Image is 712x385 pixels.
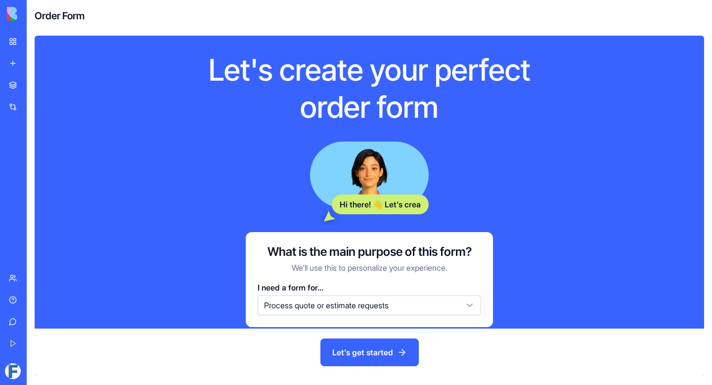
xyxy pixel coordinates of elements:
[7,7,68,21] img: logo
[332,194,429,214] div: Hi there! 👋 Let's crea
[35,9,85,23] h4: Order Form
[5,363,21,379] img: ACg8ocIIlf09rp-zD0NfJHOqQS0-P2qKOIJtiu-F7uDZBPgpri6TWho=s96-c
[320,338,419,366] button: Let's get started
[258,283,323,292] span: I need a form for...
[179,51,559,126] h1: Let's create your perfect order form
[267,244,472,260] h3: What is the main purpose of this form?
[292,262,447,274] p: We'll use this to personalize your experience.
